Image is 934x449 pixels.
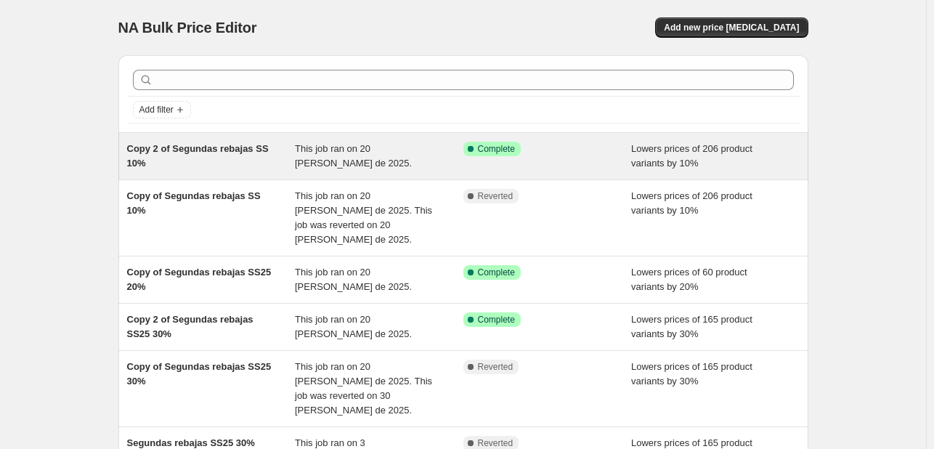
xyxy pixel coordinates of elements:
[118,20,257,36] span: NA Bulk Price Editor
[478,361,513,373] span: Reverted
[127,361,272,387] span: Copy of Segundas rebajas SS25 30%
[295,314,412,339] span: This job ran on 20 [PERSON_NAME] de 2025.
[655,17,808,38] button: Add new price [MEDICAL_DATA]
[127,190,261,216] span: Copy of Segundas rebajas SS 10%
[478,267,515,278] span: Complete
[664,22,799,33] span: Add new price [MEDICAL_DATA]
[295,267,412,292] span: This job ran on 20 [PERSON_NAME] de 2025.
[631,143,752,169] span: Lowers prices of 206 product variants by 10%
[478,314,515,325] span: Complete
[631,361,752,387] span: Lowers prices of 165 product variants by 30%
[631,267,747,292] span: Lowers prices of 60 product variants by 20%
[478,190,513,202] span: Reverted
[133,101,191,118] button: Add filter
[631,190,752,216] span: Lowers prices of 206 product variants by 10%
[295,190,432,245] span: This job ran on 20 [PERSON_NAME] de 2025. This job was reverted on 20 [PERSON_NAME] de 2025.
[127,143,269,169] span: Copy 2 of Segundas rebajas SS 10%
[478,143,515,155] span: Complete
[295,143,412,169] span: This job ran on 20 [PERSON_NAME] de 2025.
[139,104,174,116] span: Add filter
[127,437,255,448] span: Segundas rebajas SS25 30%
[295,361,432,416] span: This job ran on 20 [PERSON_NAME] de 2025. This job was reverted on 30 [PERSON_NAME] de 2025.
[631,314,752,339] span: Lowers prices of 165 product variants by 30%
[127,267,272,292] span: Copy of Segundas rebajas SS25 20%
[127,314,253,339] span: Copy 2 of Segundas rebajas SS25 30%
[478,437,513,449] span: Reverted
